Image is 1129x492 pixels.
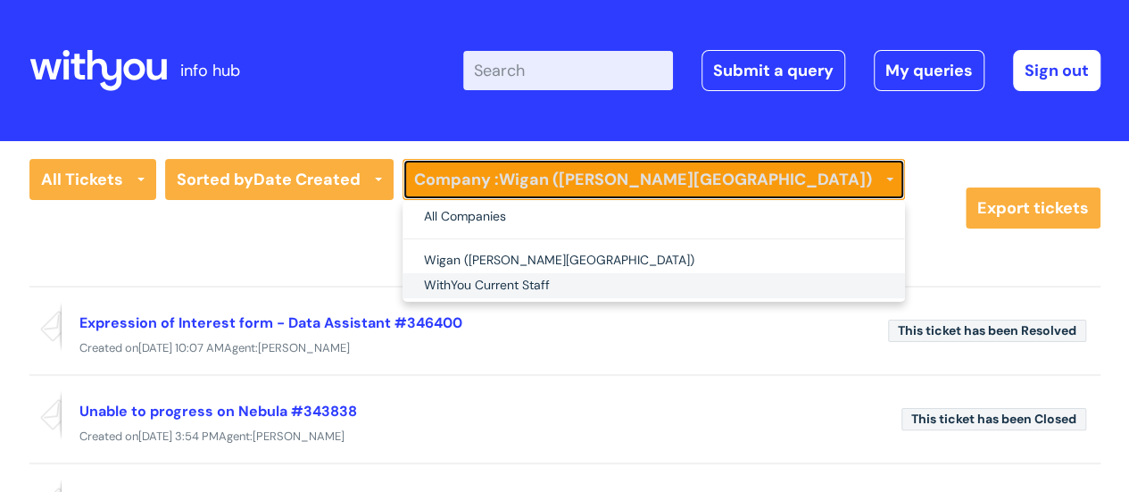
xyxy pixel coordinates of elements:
[138,429,219,444] span: [DATE] 3:54 PM
[403,273,905,298] a: WithYou Current Staff
[165,159,394,200] a: Sorted byDate Created
[79,313,462,332] a: Expression of Interest form - Data Assistant #346400
[403,248,905,273] a: Wigan ([PERSON_NAME][GEOGRAPHIC_DATA])
[29,338,1100,360] div: Created on Agent:
[463,50,1100,91] div: | -
[258,340,350,355] span: [PERSON_NAME]
[138,340,224,355] span: [DATE] 10:07 AM
[253,169,361,190] b: Date Created
[701,50,845,91] a: Submit a query
[403,159,905,200] a: Company :Wigan ([PERSON_NAME][GEOGRAPHIC_DATA])
[29,426,1100,448] div: Created on Agent:
[874,50,984,91] a: My queries
[901,408,1086,430] span: This ticket has been Closed
[1013,50,1100,91] a: Sign out
[253,429,345,444] span: [PERSON_NAME]
[888,320,1086,342] span: This ticket has been Resolved
[29,390,62,440] span: Reported via email
[966,188,1100,229] a: Export tickets
[180,56,240,85] p: info hub
[499,169,872,190] strong: Wigan ([PERSON_NAME][GEOGRAPHIC_DATA])
[29,159,156,200] a: All Tickets
[463,51,673,90] input: Search
[79,402,357,421] a: Unable to progress on Nebula #343838
[29,302,62,352] span: Reported via email
[403,204,905,229] a: All Companies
